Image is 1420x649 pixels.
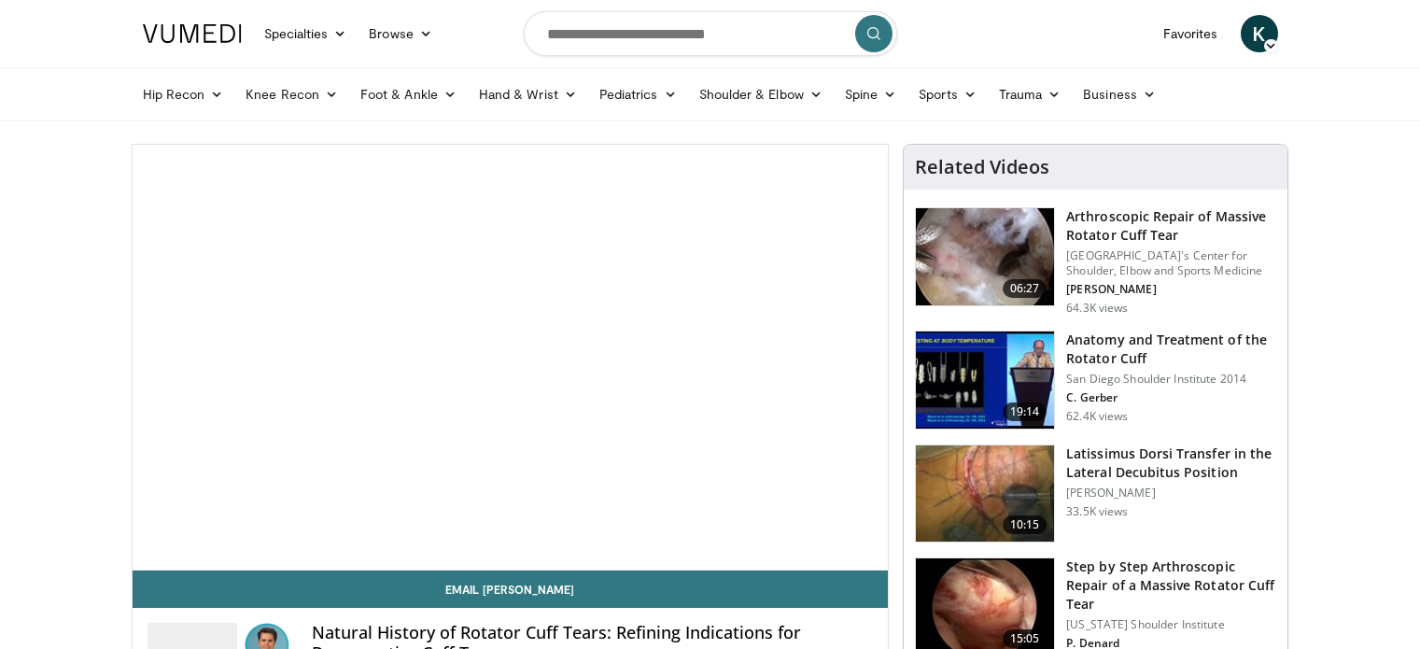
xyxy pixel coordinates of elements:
[1066,557,1276,614] h3: Step by Step Arthroscopic Repair of a Massive Rotator Cuff Tear
[834,76,907,113] a: Spine
[988,76,1073,113] a: Trauma
[133,571,889,608] a: Email [PERSON_NAME]
[915,156,1049,178] h4: Related Videos
[915,444,1276,543] a: 10:15 Latissimus Dorsi Transfer in the Lateral Decubitus Position [PERSON_NAME] 33.5K views
[1072,76,1167,113] a: Business
[1066,282,1276,297] p: [PERSON_NAME]
[1003,402,1047,421] span: 19:14
[132,76,235,113] a: Hip Recon
[1066,444,1276,482] h3: Latissimus Dorsi Transfer in the Lateral Decubitus Position
[1066,390,1276,405] p: C. Gerber
[1066,372,1276,387] p: San Diego Shoulder Institute 2014
[349,76,468,113] a: Foot & Ankle
[524,11,897,56] input: Search topics, interventions
[1241,15,1278,52] a: K
[468,76,588,113] a: Hand & Wrist
[916,445,1054,543] img: 38501_0000_3.png.150x105_q85_crop-smart_upscale.jpg
[1066,301,1128,316] p: 64.3K views
[1066,617,1276,632] p: [US_STATE] Shoulder Institute
[1152,15,1230,52] a: Favorites
[253,15,359,52] a: Specialties
[1003,279,1047,298] span: 06:27
[1066,504,1128,519] p: 33.5K views
[1003,629,1047,648] span: 15:05
[915,331,1276,430] a: 19:14 Anatomy and Treatment of the Rotator Cuff San Diego Shoulder Institute 2014 C. Gerber 62.4K...
[907,76,988,113] a: Sports
[143,24,242,43] img: VuMedi Logo
[1066,409,1128,424] p: 62.4K views
[916,332,1054,429] img: 58008271-3059-4eea-87a5-8726eb53a503.150x105_q85_crop-smart_upscale.jpg
[1066,248,1276,278] p: [GEOGRAPHIC_DATA]'s Center for Shoulder, Elbow and Sports Medicine
[1066,207,1276,245] h3: Arthroscopic Repair of Massive Rotator Cuff Tear
[915,207,1276,316] a: 06:27 Arthroscopic Repair of Massive Rotator Cuff Tear [GEOGRAPHIC_DATA]'s Center for Shoulder, E...
[588,76,688,113] a: Pediatrics
[1066,486,1276,501] p: [PERSON_NAME]
[133,145,889,571] video-js: Video Player
[916,208,1054,305] img: 281021_0002_1.png.150x105_q85_crop-smart_upscale.jpg
[234,76,349,113] a: Knee Recon
[688,76,834,113] a: Shoulder & Elbow
[1066,331,1276,368] h3: Anatomy and Treatment of the Rotator Cuff
[1003,515,1047,534] span: 10:15
[358,15,443,52] a: Browse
